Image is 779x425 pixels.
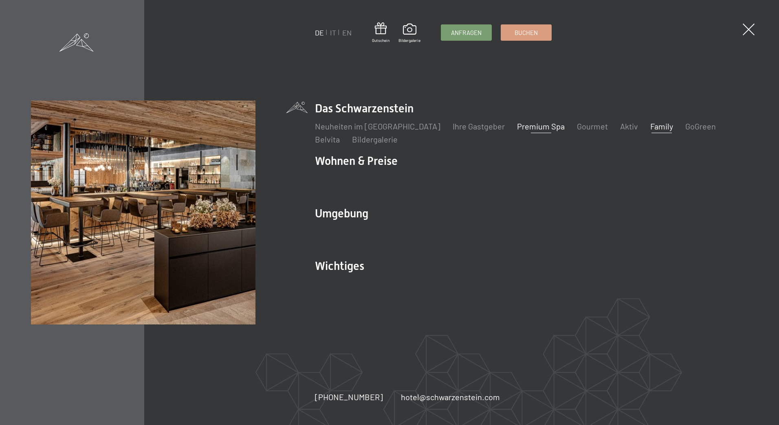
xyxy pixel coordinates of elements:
[441,25,491,40] a: Anfragen
[352,134,398,144] a: Bildergalerie
[685,121,716,131] a: GoGreen
[372,37,389,43] span: Gutschein
[372,22,389,43] a: Gutschein
[315,28,324,37] a: DE
[620,121,638,131] a: Aktiv
[650,121,673,131] a: Family
[453,121,505,131] a: Ihre Gastgeber
[577,121,608,131] a: Gourmet
[315,134,340,144] a: Belvita
[501,25,551,40] a: Buchen
[315,121,440,131] a: Neuheiten im [GEOGRAPHIC_DATA]
[31,101,255,325] img: Ein Wellness-Urlaub in Südtirol – 7.700 m² Spa, 10 Saunen
[330,28,336,37] a: IT
[401,391,500,403] a: hotel@schwarzenstein.com
[315,392,383,402] span: [PHONE_NUMBER]
[515,28,538,37] span: Buchen
[398,37,420,43] span: Bildergalerie
[342,28,352,37] a: EN
[517,121,565,131] a: Premium Spa
[315,391,383,403] a: [PHONE_NUMBER]
[398,24,420,43] a: Bildergalerie
[451,28,482,37] span: Anfragen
